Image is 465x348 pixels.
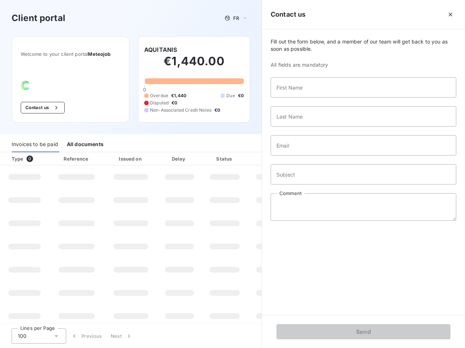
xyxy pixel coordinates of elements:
img: Company logo [21,81,67,90]
span: €0 [171,100,177,106]
div: Status [203,155,246,162]
span: Meteojob [88,51,110,57]
span: €0 [238,92,244,99]
div: Type [7,155,48,162]
h3: Client portal [12,12,65,25]
span: 0 [143,87,146,92]
div: Reference [64,156,88,162]
span: 0 [27,156,33,162]
span: FR [233,15,239,21]
input: placeholder [271,106,456,127]
span: €0 [214,107,220,113]
input: placeholder [271,77,456,98]
div: Issued on [106,155,156,162]
button: Next [106,328,137,344]
input: placeholder [271,135,456,156]
h2: €1,440.00 [144,54,244,76]
span: Disputed [150,100,169,106]
div: All documents [67,137,104,152]
span: Welcome to your client portal [21,51,120,57]
h6: AQUITANIS [144,45,177,54]
div: Invoices to be paid [12,137,58,152]
span: Non-Associated Credit Notes [150,107,211,113]
h5: Contact us [271,9,306,20]
span: 100 [18,332,27,340]
input: placeholder [271,164,456,185]
span: Fill out the form below, and a member of our team will get back to you as soon as possible. [271,38,456,53]
div: Amount [249,155,296,162]
span: €1,440 [171,92,186,99]
span: Due [226,92,235,99]
button: Contact us [21,102,65,113]
span: All fields are mandatory [271,61,456,69]
button: Previous [66,328,106,344]
div: Delay [159,155,200,162]
span: Overdue [150,92,168,99]
button: Send [276,324,450,339]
